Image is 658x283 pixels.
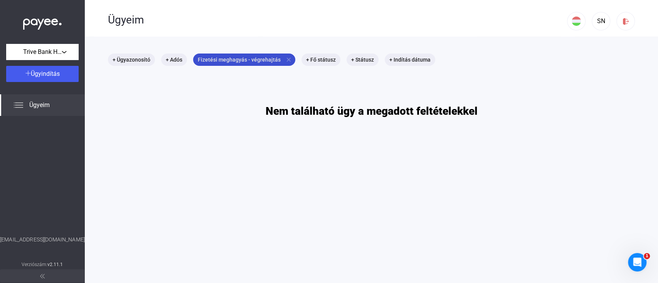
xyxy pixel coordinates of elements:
[266,104,478,118] h1: Nem található ügy a megadott feltételekkel
[47,262,63,267] strong: v2.11.1
[285,56,292,63] mat-icon: close
[29,100,50,110] span: Ügyeim
[592,12,610,30] button: SN
[6,66,79,82] button: Ügyindítás
[6,44,79,60] button: Trive Bank Hungary Zrt.
[23,47,62,57] span: Trive Bank Hungary Zrt.
[644,253,650,259] span: 1
[301,54,340,66] mat-chip: + Fő státusz
[25,70,31,76] img: plus-white.svg
[572,17,581,26] img: HU
[193,54,295,66] mat-chip: Fizetési meghagyás - végrehajtás
[108,54,155,66] mat-chip: + Ügyazonosító
[385,54,435,66] mat-chip: + Indítás dátuma
[161,54,187,66] mat-chip: + Adós
[40,274,45,278] img: arrow-double-left-grey.svg
[108,13,567,27] div: Ügyeim
[628,253,646,271] iframe: Intercom live chat
[622,17,630,25] img: logout-red
[31,70,60,77] span: Ügyindítás
[347,54,379,66] mat-chip: + Státusz
[23,14,62,30] img: white-payee-white-dot.svg
[594,17,608,26] div: SN
[616,12,635,30] button: logout-red
[14,100,23,110] img: list.svg
[567,12,586,30] button: HU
